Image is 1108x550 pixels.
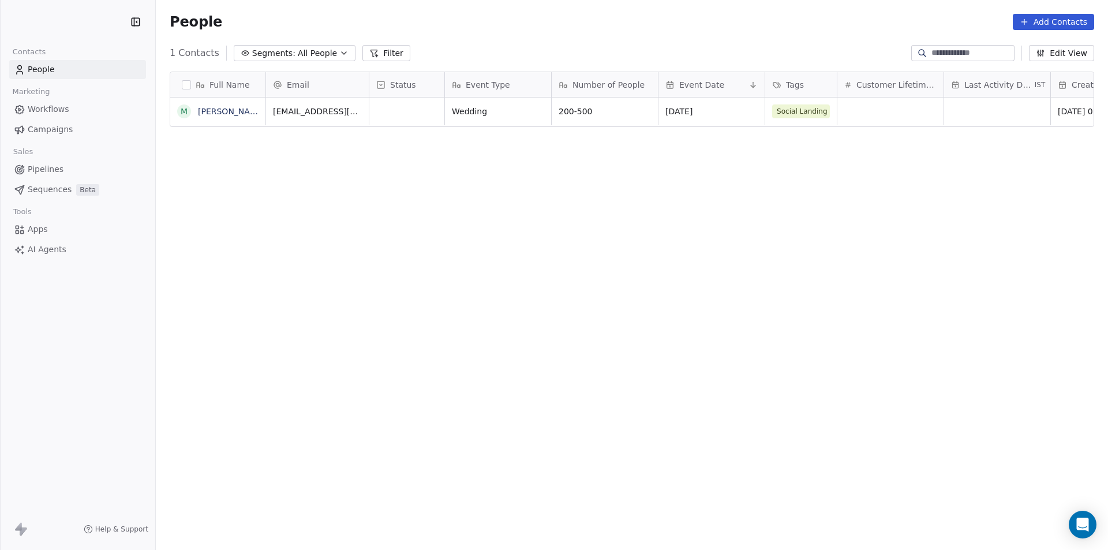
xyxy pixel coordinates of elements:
span: Last Activity Date [964,79,1032,91]
span: Tags [786,79,804,91]
div: Number of People [552,72,658,97]
a: Pipelines [9,160,146,179]
span: People [170,13,222,31]
span: Marketing [8,83,55,100]
div: Open Intercom Messenger [1069,511,1096,538]
span: Email [287,79,309,91]
div: Last Activity DateIST [944,72,1050,97]
span: Sales [8,143,38,160]
span: Campaigns [28,124,73,136]
div: Email [266,72,369,97]
a: People [9,60,146,79]
div: Full Name [170,72,265,97]
span: Event Type [466,79,510,91]
div: Tags [765,72,837,97]
div: Status [369,72,444,97]
span: Workflows [28,103,69,115]
button: Filter [362,45,410,61]
button: Edit View [1029,45,1094,61]
div: Event Type [445,72,551,97]
span: 200-500 [559,106,651,117]
div: Event Date [658,72,765,97]
span: Tools [8,203,36,220]
a: [PERSON_NAME] [198,107,265,116]
span: Help & Support [95,525,148,534]
span: Segments: [252,47,295,59]
span: Pipelines [28,163,63,175]
span: Apps [28,223,48,235]
span: 1 Contacts [170,46,219,60]
span: Number of People [572,79,645,91]
a: Apps [9,220,146,239]
span: [EMAIL_ADDRESS][DOMAIN_NAME] [273,106,362,117]
a: Workflows [9,100,146,119]
span: IST [1035,80,1046,89]
a: Help & Support [84,525,148,534]
span: Beta [76,184,99,196]
button: Add Contacts [1013,14,1094,30]
span: People [28,63,55,76]
span: Wedding [452,106,544,117]
span: Sequences [28,184,72,196]
span: All People [298,47,337,59]
span: Customer Lifetime Value [856,79,937,91]
div: Customer Lifetime Value [837,72,944,97]
a: Campaigns [9,120,146,139]
span: Status [390,79,416,91]
a: AI Agents [9,240,146,259]
span: Contacts [8,43,51,61]
span: Full Name [209,79,250,91]
span: [DATE] [665,106,758,117]
a: SequencesBeta [9,180,146,199]
span: Event Date [679,79,724,91]
div: M [181,106,188,118]
span: AI Agents [28,244,66,256]
span: Social Landing Page [772,104,830,118]
div: grid [170,98,266,529]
